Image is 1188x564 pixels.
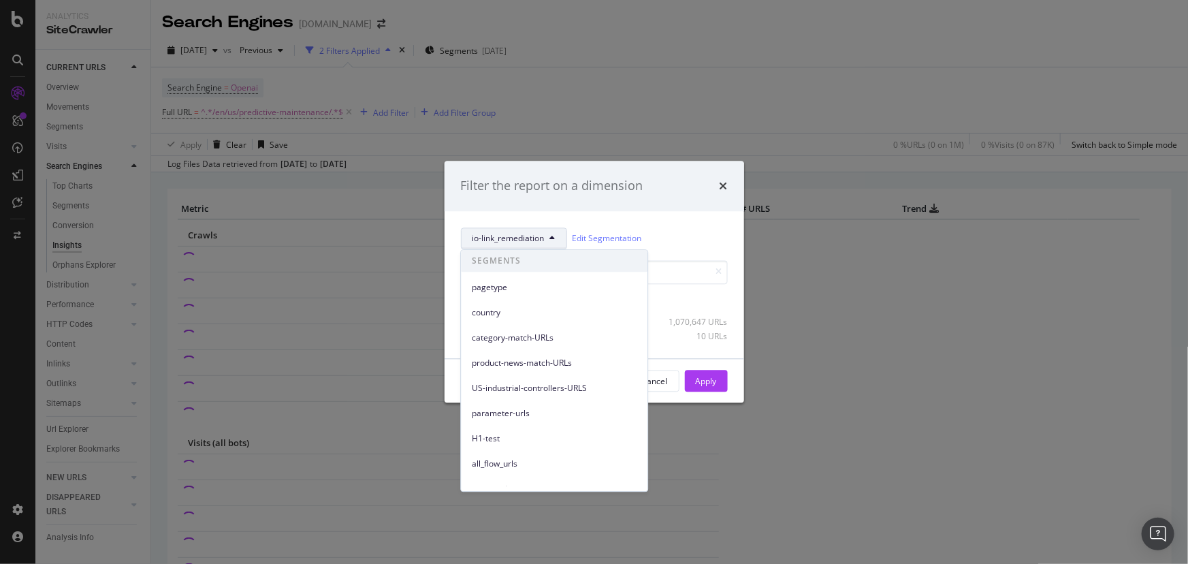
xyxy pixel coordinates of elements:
span: US-industrial-controllers-URLS [472,382,637,394]
div: Filter the report on a dimension [461,177,643,195]
span: SEGMENTS [461,250,647,272]
span: pageworkers [472,483,637,495]
div: Apply [696,375,717,387]
span: parameter-urls [472,407,637,420]
span: H1-test [472,433,637,445]
span: country [472,307,637,319]
span: all_flow_urls [472,458,637,470]
div: modal [445,161,744,403]
div: 1,070,647 URLs [661,316,728,328]
div: Open Intercom Messenger [1142,518,1174,550]
button: io-link_remediation [461,228,567,249]
span: category-match-URLs [472,332,637,344]
button: Apply [685,371,728,392]
span: pagetype [472,281,637,294]
button: Cancel [630,371,679,392]
div: times [720,177,728,195]
a: Edit Segmentation [573,232,642,246]
div: Cancel [642,375,668,387]
div: 10 URLs [661,330,728,342]
span: io-link_remediation [472,233,545,245]
span: product-news-match-URLs [472,357,637,369]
